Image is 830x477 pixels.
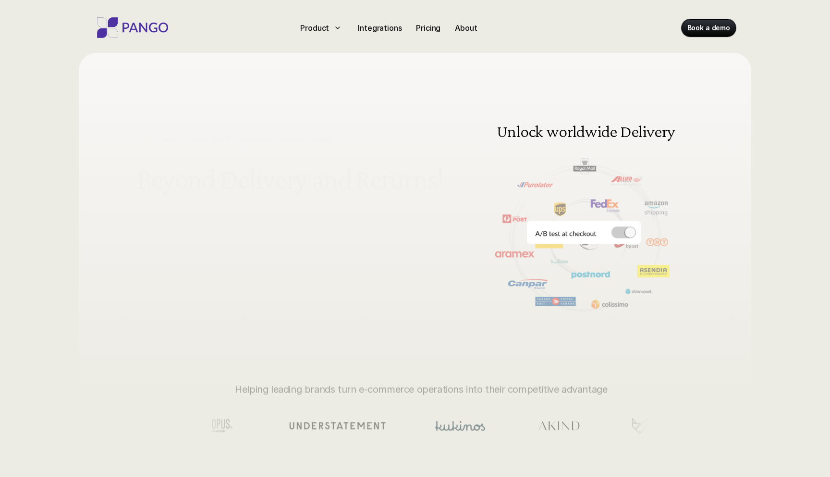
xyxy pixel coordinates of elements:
a: Book a demo [682,19,736,37]
a: Integrations [354,20,405,36]
button: Next [670,205,684,220]
p: Coming Soon: The E-commerce AI-Agent Builder [158,134,333,145]
p: About [455,22,477,34]
img: Next Arrow [670,205,684,220]
p: Pricing [416,22,440,34]
p: Product [300,22,329,34]
p: Integrations [358,22,402,34]
button: Previous [483,205,498,220]
p: Book a demo [687,23,730,33]
img: Delivery and shipping management software doing A/B testing at the checkout for different carrier... [474,101,694,324]
img: Back Arrow [483,205,498,220]
a: About [451,20,481,36]
h1: Beyond Delivery and Returns! [136,163,447,195]
a: Pricing [412,20,444,36]
h3: Unlock worldwide Delivery [495,123,677,140]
